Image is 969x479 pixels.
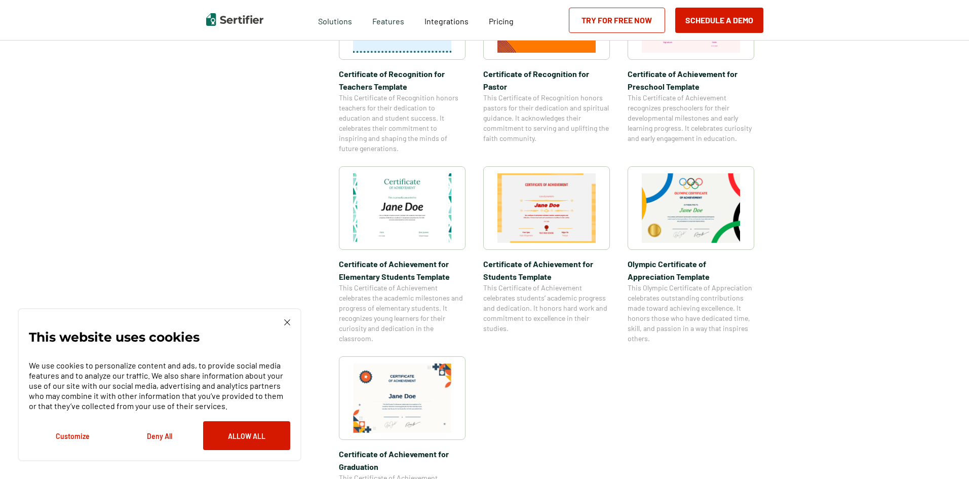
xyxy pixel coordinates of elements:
button: Schedule a Demo [675,8,763,33]
button: Allow All [203,421,290,450]
span: Integrations [424,16,469,26]
a: Olympic Certificate of Appreciation​ TemplateOlympic Certificate of Appreciation​ TemplateThis Ol... [628,166,754,344]
p: This website uses cookies [29,332,200,342]
img: Certificate of Achievement for Students Template [497,173,596,243]
button: Deny All [116,421,203,450]
a: Certificate of Achievement for Elementary Students TemplateCertificate of Achievement for Element... [339,166,466,344]
img: Cookie Popup Close [284,319,290,325]
a: Certificate of Achievement for Students TemplateCertificate of Achievement for Students TemplateT... [483,166,610,344]
button: Customize [29,421,116,450]
span: Features [372,14,404,26]
span: This Certificate of Achievement celebrates students’ academic progress and dedication. It honors ... [483,283,610,334]
span: Certificate of Achievement for Elementary Students Template [339,257,466,283]
img: Sertifier | Digital Credentialing Platform [206,13,263,26]
span: This Certificate of Recognition honors teachers for their dedication to education and student suc... [339,93,466,154]
p: We use cookies to personalize content and ads, to provide social media features and to analyze ou... [29,360,290,411]
span: Pricing [489,16,514,26]
span: Certificate of Recognition for Pastor [483,67,610,93]
a: Integrations [424,14,469,26]
img: Certificate of Achievement for Elementary Students Template [353,173,451,243]
span: This Olympic Certificate of Appreciation celebrates outstanding contributions made toward achievi... [628,283,754,344]
span: Certificate of Achievement for Students Template [483,257,610,283]
span: This Certificate of Achievement celebrates the academic milestones and progress of elementary stu... [339,283,466,344]
a: Try for Free Now [569,8,665,33]
span: This Certificate of Recognition honors pastors for their dedication and spiritual guidance. It ac... [483,93,610,143]
span: Certificate of Achievement for Preschool Template [628,67,754,93]
iframe: Chat Widget [918,430,969,479]
span: This Certificate of Achievement recognizes preschoolers for their developmental milestones and ea... [628,93,754,143]
a: Pricing [489,14,514,26]
span: Certificate of Achievement for Graduation [339,448,466,473]
img: Olympic Certificate of Appreciation​ Template [642,173,740,243]
span: Olympic Certificate of Appreciation​ Template [628,257,754,283]
span: Solutions [318,14,352,26]
span: Certificate of Recognition for Teachers Template [339,67,466,93]
img: Certificate of Achievement for Graduation [353,363,451,433]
